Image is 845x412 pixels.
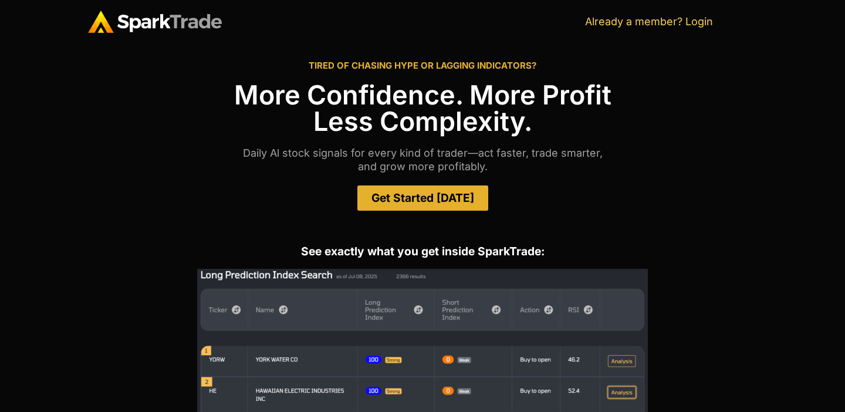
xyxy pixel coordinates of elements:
[357,185,488,211] a: Get Started [DATE]
[88,82,757,134] h1: More Confidence. More Profit Less Complexity.
[585,15,713,28] a: Already a member? Login
[88,146,757,174] p: Daily Al stock signals for every kind of trader—act faster, trade smarter, and grow more profitably.
[88,61,757,70] h2: TIRED OF CHASING HYPE OR LAGGING INDICATORS?
[371,193,474,204] span: Get Started [DATE]
[88,246,757,257] h2: See exactly what you get inside SparkTrade:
